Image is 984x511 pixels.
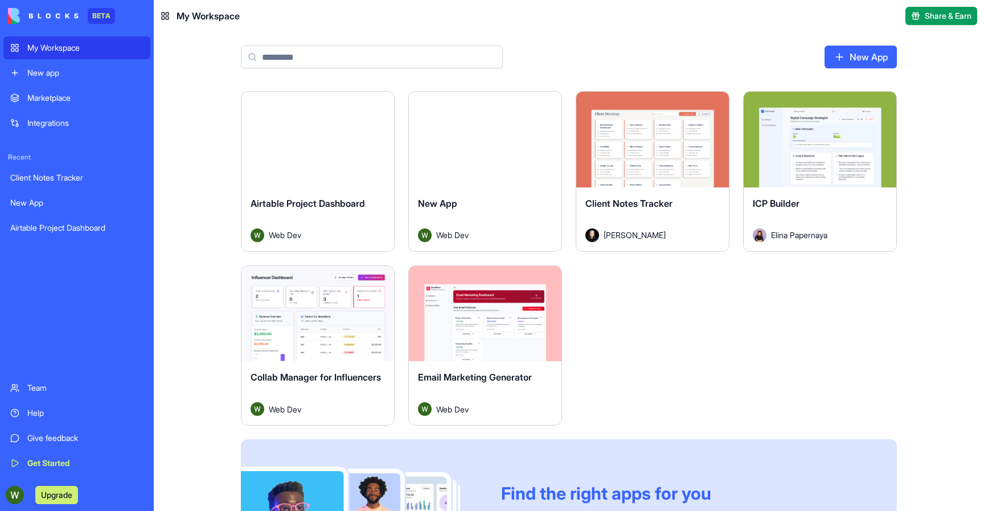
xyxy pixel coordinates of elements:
[269,403,301,415] span: Web Dev
[3,166,150,189] a: Client Notes Tracker
[35,486,78,504] button: Upgrade
[3,427,150,449] a: Give feedback
[3,191,150,214] a: New App
[3,112,150,134] a: Integrations
[3,216,150,239] a: Airtable Project Dashboard
[585,198,673,209] span: Client Notes Tracker
[177,9,240,23] span: My Workspace
[576,91,729,252] a: Client Notes TrackerAvatar[PERSON_NAME]
[3,36,150,59] a: My Workspace
[10,222,143,234] div: Airtable Project Dashboard
[418,371,532,383] span: Email Marketing Generator
[27,67,143,79] div: New app
[418,198,457,209] span: New App
[771,229,827,241] span: Elina Papernaya
[418,228,432,242] img: Avatar
[501,483,870,504] div: Find the right apps for you
[8,8,115,24] a: BETA
[241,265,395,426] a: Collab Manager for InfluencersAvatarWeb Dev
[753,228,766,242] img: Avatar
[241,91,395,252] a: Airtable Project DashboardAvatarWeb Dev
[88,8,115,24] div: BETA
[905,7,977,25] button: Share & Earn
[408,265,562,426] a: Email Marketing GeneratorAvatarWeb Dev
[269,229,301,241] span: Web Dev
[436,229,469,241] span: Web Dev
[925,10,971,22] span: Share & Earn
[408,91,562,252] a: New AppAvatarWeb Dev
[10,197,143,209] div: New App
[27,432,143,444] div: Give feedback
[3,87,150,109] a: Marketplace
[3,452,150,475] a: Get Started
[743,91,897,252] a: ICP BuilderAvatarElina Papernaya
[27,92,143,104] div: Marketplace
[251,371,381,383] span: Collab Manager for Influencers
[35,489,78,500] a: Upgrade
[8,8,79,24] img: logo
[604,229,666,241] span: [PERSON_NAME]
[251,402,264,416] img: Avatar
[3,402,150,424] a: Help
[825,46,897,68] a: New App
[27,457,143,469] div: Get Started
[753,198,799,209] span: ICP Builder
[251,198,365,209] span: Airtable Project Dashboard
[10,172,143,183] div: Client Notes Tracker
[6,486,24,504] img: ACg8ocJfX902z323eJv0WgYs8to-prm3hRyyT9LVmbu9YU5sKTReeg=s96-c
[27,117,143,129] div: Integrations
[585,228,599,242] img: Avatar
[3,62,150,84] a: New app
[3,153,150,162] span: Recent
[3,377,150,399] a: Team
[436,403,469,415] span: Web Dev
[27,382,143,394] div: Team
[418,402,432,416] img: Avatar
[251,228,264,242] img: Avatar
[27,407,143,419] div: Help
[27,42,143,54] div: My Workspace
